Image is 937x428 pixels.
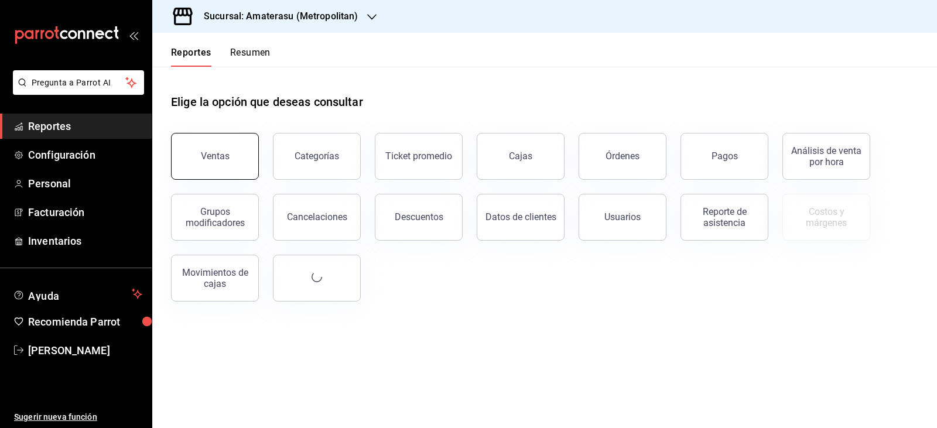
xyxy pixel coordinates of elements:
[790,206,863,228] div: Costos y márgenes
[201,150,230,162] div: Ventas
[273,133,361,180] button: Categorías
[579,194,666,241] button: Usuarios
[129,30,138,40] button: open_drawer_menu
[509,149,533,163] div: Cajas
[13,70,144,95] button: Pregunta a Parrot AI
[680,194,768,241] button: Reporte de asistencia
[32,77,126,89] span: Pregunta a Parrot AI
[604,211,641,222] div: Usuarios
[790,145,863,167] div: Análisis de venta por hora
[295,150,339,162] div: Categorías
[375,194,463,241] button: Descuentos
[230,47,271,67] button: Resumen
[485,211,556,222] div: Datos de clientes
[385,150,452,162] div: Ticket promedio
[179,206,251,228] div: Grupos modificadores
[28,118,142,134] span: Reportes
[171,47,211,67] button: Reportes
[782,194,870,241] button: Contrata inventarios para ver este reporte
[171,133,259,180] button: Ventas
[395,211,443,222] div: Descuentos
[171,93,363,111] h1: Elige la opción que deseas consultar
[8,85,144,97] a: Pregunta a Parrot AI
[28,204,142,220] span: Facturación
[14,411,142,423] span: Sugerir nueva función
[171,255,259,302] button: Movimientos de cajas
[28,314,142,330] span: Recomienda Parrot
[171,47,271,67] div: navigation tabs
[477,194,565,241] button: Datos de clientes
[782,133,870,180] button: Análisis de venta por hora
[287,211,347,222] div: Cancelaciones
[179,267,251,289] div: Movimientos de cajas
[712,150,738,162] div: Pagos
[606,150,640,162] div: Órdenes
[194,9,358,23] h3: Sucursal: Amaterasu (Metropolitan)
[477,133,565,180] a: Cajas
[171,194,259,241] button: Grupos modificadores
[375,133,463,180] button: Ticket promedio
[273,194,361,241] button: Cancelaciones
[28,287,127,301] span: Ayuda
[688,206,761,228] div: Reporte de asistencia
[28,176,142,191] span: Personal
[680,133,768,180] button: Pagos
[28,343,142,358] span: [PERSON_NAME]
[579,133,666,180] button: Órdenes
[28,147,142,163] span: Configuración
[28,233,142,249] span: Inventarios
